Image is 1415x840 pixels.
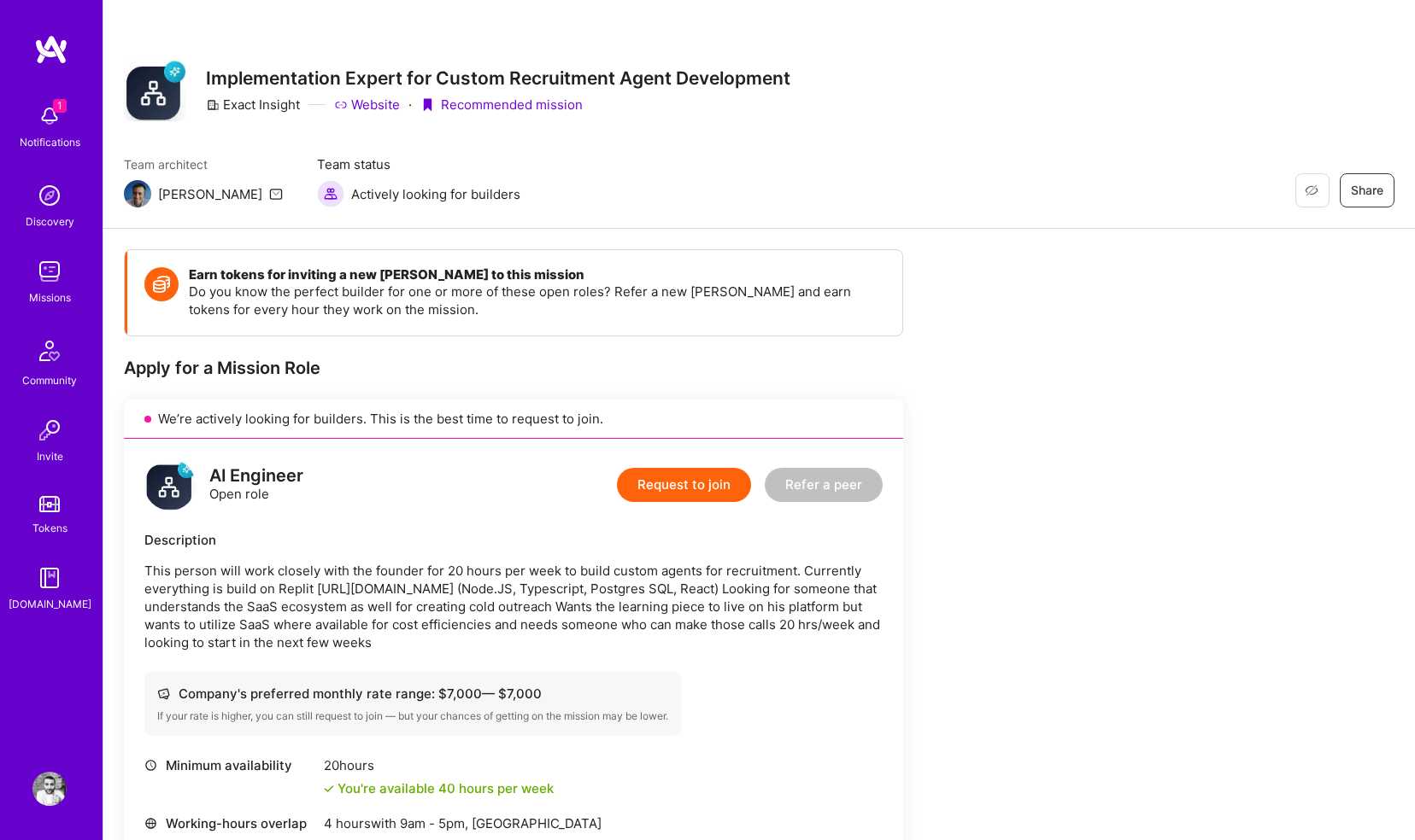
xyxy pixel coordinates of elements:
[269,187,283,201] i: icon Mail
[29,330,70,371] img: Community
[22,371,77,389] div: Community
[32,254,67,289] img: teamwork
[124,155,283,173] span: Team architect
[124,357,903,379] div: Apply for a Mission Role
[420,96,583,114] div: Recommended mission
[144,759,157,772] i: icon Clock
[39,496,60,512] img: tokens
[765,468,883,502] button: Refer a peer
[124,400,903,439] div: We’re actively looking for builders. This is the best time to request to join.
[20,133,80,151] div: Notifications
[324,779,554,797] div: You're available 40 hours per week
[206,96,300,114] div: Exact Insight
[32,772,67,806] img: User Avatar
[420,98,434,112] i: icon PurpleRibbon
[32,413,67,447] img: Invite
[37,447,63,465] div: Invite
[206,67,790,89] h3: Implementation Expert for Custom Recruitment Agent Development
[189,267,885,283] h4: Earn tokens for inviting a new [PERSON_NAME] to this mission
[32,519,68,537] div: Tokens
[317,155,520,173] span: Team status
[9,595,91,613] div: [DOMAIN_NAME]
[334,96,400,114] a: Website
[1305,184,1318,197] i: icon EyeClosed
[144,531,883,549] div: Description
[324,784,334,794] i: icon Check
[28,772,71,806] a: User Avatar
[158,185,262,203] div: [PERSON_NAME]
[396,815,472,831] span: 9am - 5pm ,
[157,687,170,700] i: icon Cash
[144,562,883,651] p: This person will work closely with the founder for 20 hours per week to build custom agents for r...
[26,213,74,230] div: Discovery
[32,561,67,595] img: guide book
[1351,182,1383,199] span: Share
[144,267,179,301] img: Token icon
[209,467,303,503] div: Open role
[32,99,67,133] img: bell
[209,467,303,485] div: AI Engineer
[324,756,554,774] div: 20 hours
[157,709,668,723] div: If your rate is higher, you can still request to join — but your chances of getting on the missio...
[206,98,220,112] i: icon CompanyGray
[124,60,185,121] img: Company Logo
[324,814,735,832] div: 4 hours with [GEOGRAPHIC_DATA]
[617,468,751,502] button: Request to join
[29,289,71,306] div: Missions
[1340,173,1394,207] button: Share
[124,180,151,207] img: Team Architect
[32,178,67,213] img: discovery
[144,756,315,774] div: Minimum availability
[408,96,412,114] div: ·
[157,685,668,703] div: Company's preferred monthly rate range: $ 7,000 — $ 7,000
[144,814,315,832] div: Working-hours overlap
[351,185,520,203] span: Actively looking for builders
[144,459,196,510] img: logo
[189,283,885,318] p: Do you know the perfect builder for one or more of these open roles? Refer a new [PERSON_NAME] an...
[317,180,344,207] img: Actively looking for builders
[53,99,67,113] span: 1
[144,817,157,830] i: icon World
[34,34,68,65] img: logo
